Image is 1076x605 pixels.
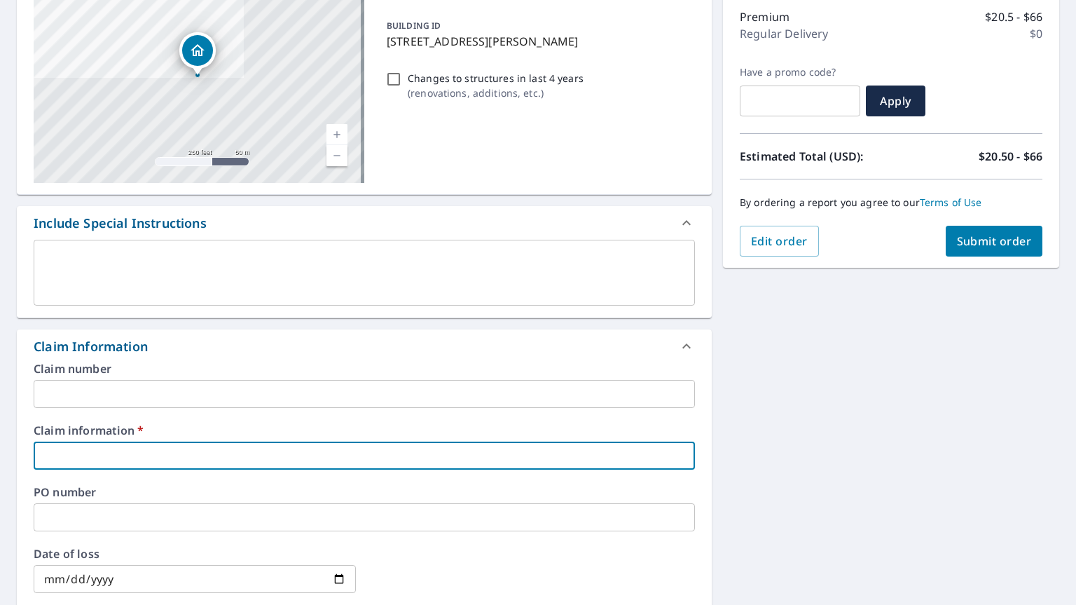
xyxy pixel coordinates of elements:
div: Dropped pin, building 1, Residential property, 4253 Llewellyn Ave Norfolk, VA 23504 [179,32,216,76]
div: Include Special Instructions [17,206,712,240]
a: Current Level 17, Zoom Out [326,145,347,166]
p: Premium [740,8,789,25]
p: Estimated Total (USD): [740,148,891,165]
p: Changes to structures in last 4 years [408,71,584,86]
p: Regular Delivery [740,25,828,42]
button: Edit order [740,226,819,257]
a: Current Level 17, Zoom In [326,124,347,145]
p: $20.5 - $66 [985,8,1042,25]
span: Edit order [751,233,808,249]
a: Terms of Use [920,196,982,209]
p: $0 [1030,25,1042,42]
label: Claim information [34,425,695,436]
p: BUILDING ID [387,20,441,32]
label: Have a promo code? [740,66,860,79]
label: Claim number [34,363,695,374]
button: Submit order [946,226,1043,257]
label: PO number [34,487,695,498]
span: Apply [877,93,914,109]
p: ( renovations, additions, etc. ) [408,86,584,100]
p: [STREET_ADDRESS][PERSON_NAME] [387,33,689,50]
div: Claim Information [17,329,712,363]
span: Submit order [957,233,1032,249]
label: Date of loss [34,548,356,559]
p: By ordering a report you agree to our [740,196,1042,209]
button: Apply [866,86,925,116]
p: $20.50 - $66 [979,148,1042,165]
div: Include Special Instructions [34,214,207,233]
div: Claim Information [34,337,148,356]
